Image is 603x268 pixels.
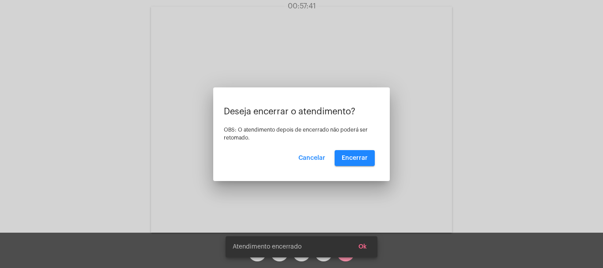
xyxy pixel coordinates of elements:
[224,107,379,117] p: Deseja encerrar o atendimento?
[233,242,301,251] span: Atendimento encerrado
[291,150,332,166] button: Cancelar
[358,244,367,250] span: Ok
[224,127,368,140] span: OBS: O atendimento depois de encerrado não poderá ser retomado.
[298,155,325,161] span: Cancelar
[288,3,316,10] span: 00:57:41
[335,150,375,166] button: Encerrar
[342,155,368,161] span: Encerrar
